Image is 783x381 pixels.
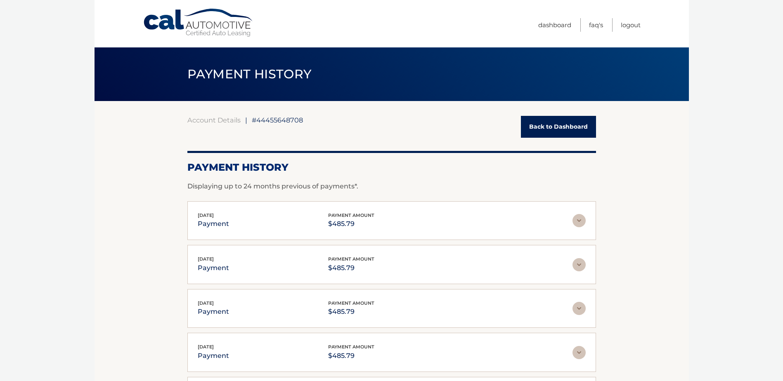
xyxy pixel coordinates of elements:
span: payment amount [328,212,374,218]
span: PAYMENT HISTORY [187,66,312,82]
span: [DATE] [198,212,214,218]
p: payment [198,218,229,230]
a: Account Details [187,116,241,124]
p: Displaying up to 24 months previous of payments*. [187,181,596,191]
span: payment amount [328,256,374,262]
p: $485.79 [328,350,374,362]
span: [DATE] [198,344,214,350]
span: payment amount [328,344,374,350]
span: [DATE] [198,300,214,306]
a: Dashboard [538,18,571,32]
p: payment [198,306,229,317]
span: [DATE] [198,256,214,262]
img: accordion-rest.svg [572,302,586,315]
p: payment [198,350,229,362]
img: accordion-rest.svg [572,346,586,359]
span: payment amount [328,300,374,306]
p: $485.79 [328,218,374,230]
span: | [245,116,247,124]
img: accordion-rest.svg [572,214,586,227]
a: Logout [621,18,641,32]
h2: Payment History [187,161,596,174]
span: #44455648708 [252,116,303,124]
a: Back to Dashboard [521,116,596,138]
a: FAQ's [589,18,603,32]
p: payment [198,262,229,274]
p: $485.79 [328,306,374,317]
a: Cal Automotive [143,8,254,38]
img: accordion-rest.svg [572,258,586,271]
p: $485.79 [328,262,374,274]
